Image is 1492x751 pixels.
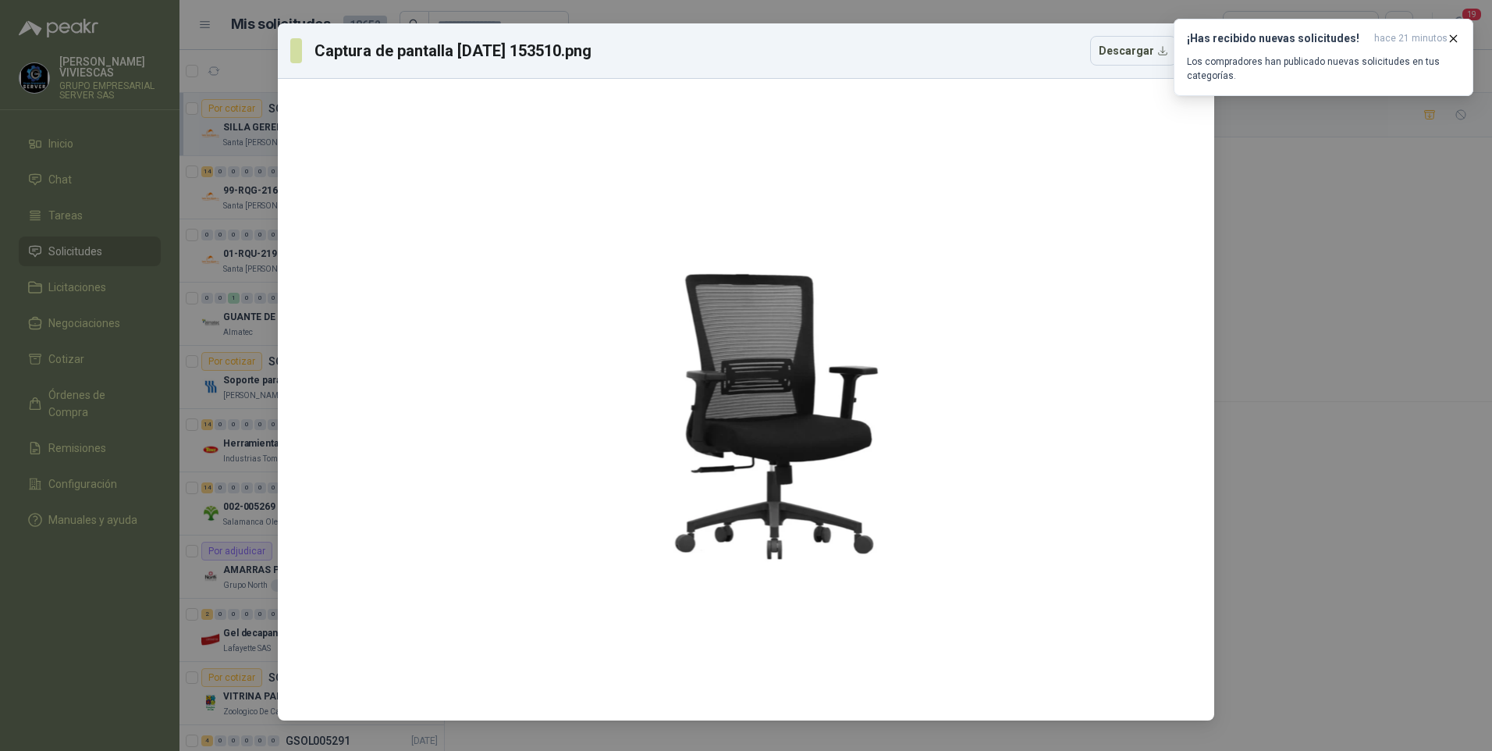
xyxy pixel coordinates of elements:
[1187,32,1368,45] h3: ¡Has recibido nuevas solicitudes!
[1187,55,1460,83] p: Los compradores han publicado nuevas solicitudes en tus categorías.
[1174,19,1473,96] button: ¡Has recibido nuevas solicitudes!hace 21 minutos Los compradores han publicado nuevas solicitudes...
[1374,32,1448,45] span: hace 21 minutos
[314,39,592,62] h3: Captura de pantalla [DATE] 153510.png
[1090,36,1177,66] button: Descargar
